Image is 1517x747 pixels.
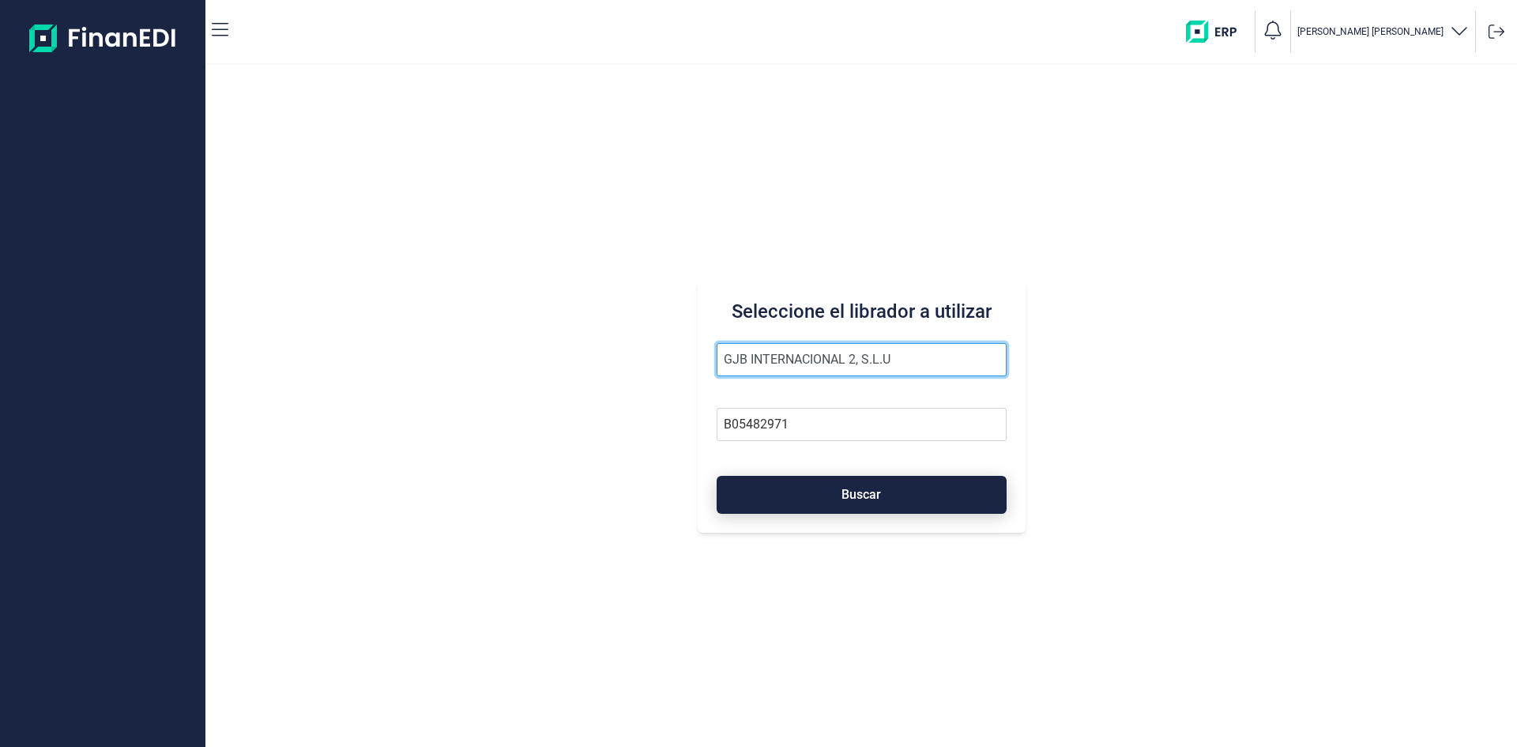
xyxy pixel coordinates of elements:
[29,13,177,63] img: Logo de aplicación
[1186,21,1248,43] img: erp
[717,476,1007,514] button: Buscar
[1297,21,1469,43] button: [PERSON_NAME] [PERSON_NAME]
[841,489,881,500] span: Buscar
[717,343,1007,376] input: Seleccione la razón social
[717,299,1007,324] h3: Seleccione el librador a utilizar
[1297,25,1444,38] p: [PERSON_NAME] [PERSON_NAME]
[717,408,1007,441] input: Busque por NIF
